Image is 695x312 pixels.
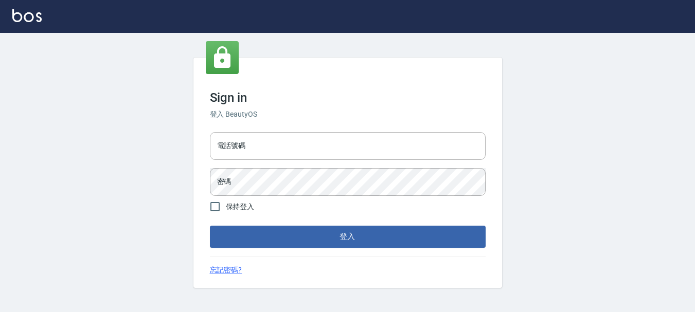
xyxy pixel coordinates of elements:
[210,226,486,247] button: 登入
[210,265,242,276] a: 忘記密碼?
[210,109,486,120] h6: 登入 BeautyOS
[210,90,486,105] h3: Sign in
[12,9,42,22] img: Logo
[226,201,255,212] span: 保持登入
